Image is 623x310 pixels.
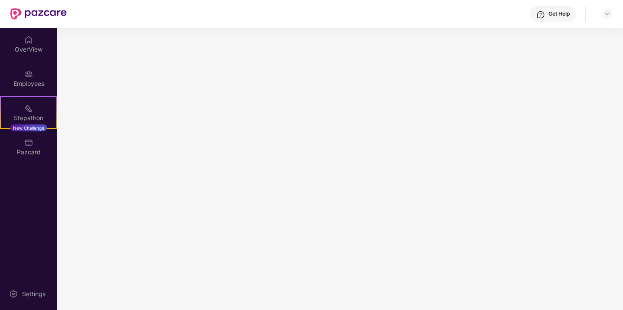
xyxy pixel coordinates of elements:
[10,8,67,20] img: New Pazcare Logo
[24,36,33,44] img: svg+xml;base64,PHN2ZyBpZD0iSG9tZSIgeG1sbnM9Imh0dHA6Ly93d3cudzMub3JnLzIwMDAvc3ZnIiB3aWR0aD0iMjAiIG...
[548,10,570,17] div: Get Help
[536,10,545,19] img: svg+xml;base64,PHN2ZyBpZD0iSGVscC0zMngzMiIgeG1sbnM9Imh0dHA6Ly93d3cudzMub3JnLzIwMDAvc3ZnIiB3aWR0aD...
[1,114,56,122] div: Stepathon
[604,10,611,17] img: svg+xml;base64,PHN2ZyBpZD0iRHJvcGRvd24tMzJ4MzIiIHhtbG5zPSJodHRwOi8vd3d3LnczLm9yZy8yMDAwL3N2ZyIgd2...
[19,290,48,298] div: Settings
[24,104,33,113] img: svg+xml;base64,PHN2ZyB4bWxucz0iaHR0cDovL3d3dy53My5vcmcvMjAwMC9zdmciIHdpZHRoPSIyMSIgaGVpZ2h0PSIyMC...
[10,124,47,131] div: New Challenge
[9,290,18,298] img: svg+xml;base64,PHN2ZyBpZD0iU2V0dGluZy0yMHgyMCIgeG1sbnM9Imh0dHA6Ly93d3cudzMub3JnLzIwMDAvc3ZnIiB3aW...
[24,70,33,78] img: svg+xml;base64,PHN2ZyBpZD0iRW1wbG95ZWVzIiB4bWxucz0iaHR0cDovL3d3dy53My5vcmcvMjAwMC9zdmciIHdpZHRoPS...
[24,138,33,147] img: svg+xml;base64,PHN2ZyBpZD0iUGF6Y2FyZCIgeG1sbnM9Imh0dHA6Ly93d3cudzMub3JnLzIwMDAvc3ZnIiB3aWR0aD0iMj...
